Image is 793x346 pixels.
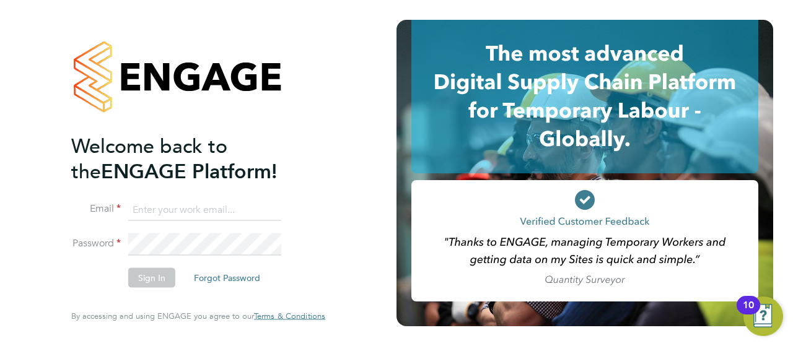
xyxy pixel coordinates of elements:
[71,133,313,184] h2: ENGAGE Platform!
[254,311,325,321] a: Terms & Conditions
[71,202,121,215] label: Email
[128,199,281,221] input: Enter your work email...
[184,268,270,288] button: Forgot Password
[743,296,783,336] button: Open Resource Center, 10 new notifications
[71,134,227,183] span: Welcome back to the
[743,305,754,321] div: 10
[71,237,121,250] label: Password
[71,311,325,321] span: By accessing and using ENGAGE you agree to our
[128,268,175,288] button: Sign In
[254,311,325,321] span: Terms & Conditions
